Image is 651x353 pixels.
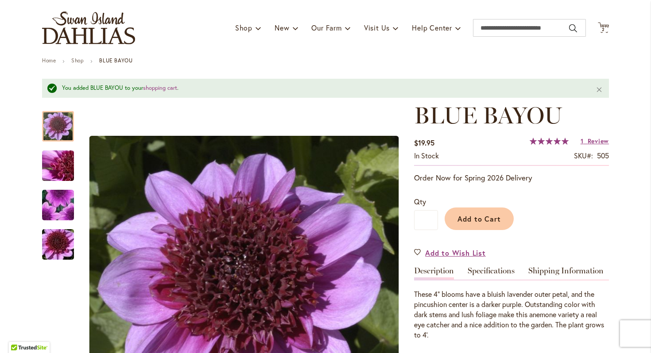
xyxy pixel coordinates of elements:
a: store logo [42,12,135,44]
span: Visit Us [364,23,390,32]
button: Add to Cart [445,207,514,230]
div: You added BLUE BAYOU to your . [62,84,582,92]
span: Add to Wish List [425,248,486,258]
div: Availability [414,151,439,161]
span: Review [588,137,609,145]
p: Order Now for Spring 2026 Delivery [414,173,609,183]
div: BLUE BAYOU [42,220,74,260]
a: Description [414,267,454,280]
a: Specifications [468,267,515,280]
div: 100% [530,138,569,145]
button: 2 [598,22,609,34]
span: BLUE BAYOU [414,101,562,129]
div: BLUE BAYOU [42,142,83,181]
strong: BLUE BAYOU [99,57,132,64]
img: BLUE BAYOU [27,174,89,235]
img: BLUE BAYOU [26,223,90,265]
a: Add to Wish List [414,248,486,258]
span: New [275,23,289,32]
span: 2 [602,27,605,32]
span: Add to Cart [457,214,501,223]
a: Shipping Information [528,267,604,280]
div: 505 [597,151,609,161]
a: Home [42,57,56,64]
div: These 4" blooms have a bluish lavender outer petal, and the pincushion center is a darker purple.... [414,289,609,340]
span: 1 [581,137,584,145]
div: BLUE BAYOU [42,181,83,220]
a: shopping cart [143,84,177,92]
span: Shop [235,23,252,32]
span: Our Farm [311,23,341,32]
iframe: Launch Accessibility Center [7,322,31,346]
span: Help Center [412,23,452,32]
img: BLUE BAYOU [26,142,90,189]
span: $19.95 [414,138,434,147]
strong: SKU [574,151,593,160]
a: Shop [71,57,84,64]
span: In stock [414,151,439,160]
span: Qty [414,197,426,206]
a: 1 Review [581,137,609,145]
div: Detailed Product Info [414,267,609,340]
div: BLUE BAYOU [42,102,83,142]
